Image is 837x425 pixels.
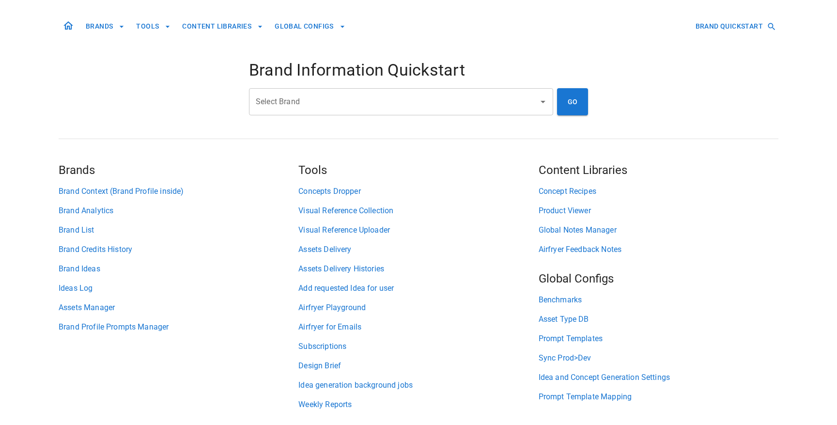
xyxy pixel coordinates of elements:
[539,333,778,345] a: Prompt Templates
[298,224,538,236] a: Visual Reference Uploader
[539,224,778,236] a: Global Notes Manager
[539,294,778,306] a: Benchmarks
[298,360,538,372] a: Design Brief
[59,283,298,294] a: Ideas Log
[539,391,778,403] a: Prompt Template Mapping
[59,244,298,255] a: Brand Credits History
[59,263,298,275] a: Brand Ideas
[298,379,538,391] a: Idea generation background jobs
[298,162,538,178] h5: Tools
[539,205,778,217] a: Product Viewer
[298,399,538,410] a: Weekly Reports
[298,341,538,352] a: Subscriptions
[298,186,538,197] a: Concepts Dropper
[539,271,778,286] h5: Global Configs
[298,302,538,314] a: Airfryer Playground
[539,162,778,178] h5: Content Libraries
[539,372,778,383] a: Idea and Concept Generation Settings
[249,60,588,80] h4: Brand Information Quickstart
[557,88,588,115] button: GO
[82,17,128,35] button: BRANDS
[539,244,778,255] a: Airfryer Feedback Notes
[59,186,298,197] a: Brand Context (Brand Profile inside)
[298,244,538,255] a: Assets Delivery
[298,263,538,275] a: Assets Delivery Histories
[59,162,298,178] h5: Brands
[539,352,778,364] a: Sync Prod>Dev
[59,205,298,217] a: Brand Analytics
[539,186,778,197] a: Concept Recipes
[178,17,267,35] button: CONTENT LIBRARIES
[298,321,538,333] a: Airfryer for Emails
[132,17,174,35] button: TOOLS
[536,95,550,109] button: Open
[298,205,538,217] a: Visual Reference Collection
[59,224,298,236] a: Brand List
[59,302,298,314] a: Assets Manager
[59,321,298,333] a: Brand Profile Prompts Manager
[271,17,349,35] button: GLOBAL CONFIGS
[298,283,538,294] a: Add requested Idea for user
[692,17,778,35] button: BRAND QUICKSTART
[539,314,778,325] a: Asset Type DB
